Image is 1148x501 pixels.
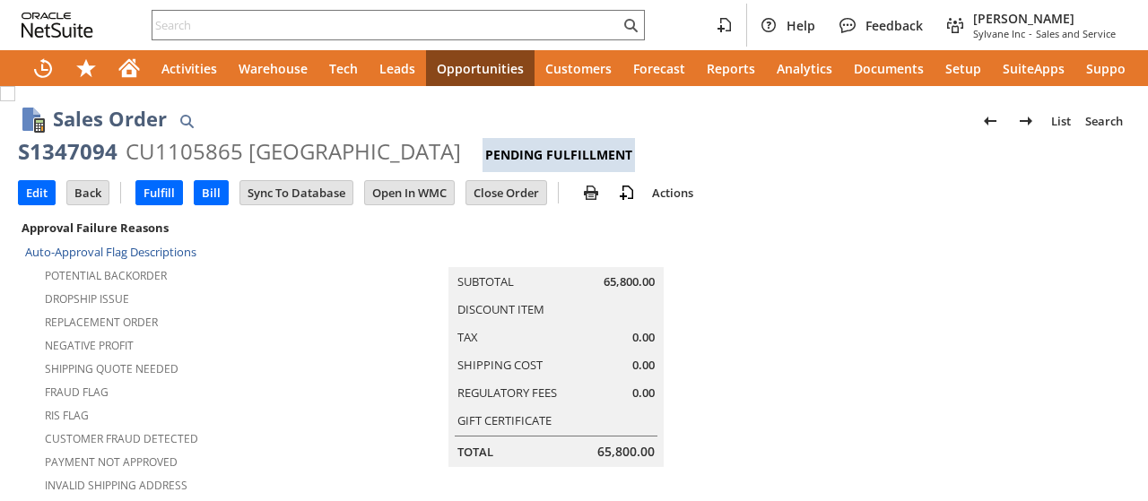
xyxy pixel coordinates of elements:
input: Search [152,14,620,36]
div: S1347094 [18,137,117,166]
span: Feedback [865,17,923,34]
span: Sylvane Inc [973,27,1025,40]
img: Previous [979,110,1001,132]
span: Reports [707,60,755,77]
span: Forecast [633,60,685,77]
input: Bill [195,181,228,204]
span: SuiteApps [1003,60,1065,77]
a: Invalid Shipping Address [45,478,187,493]
a: Customer Fraud Detected [45,431,198,446]
img: Next [1015,110,1037,132]
a: Activities [151,50,228,86]
a: Dropship Issue [45,291,129,307]
div: Pending Fulfillment [483,138,635,172]
input: Fulfill [136,181,182,204]
svg: Search [620,14,641,36]
svg: Recent Records [32,57,54,79]
a: Payment not approved [45,454,178,470]
a: Potential Backorder [45,268,167,283]
div: CU1105865 [GEOGRAPHIC_DATA] [126,137,461,166]
span: Leads [379,60,415,77]
a: Auto-Approval Flag Descriptions [25,244,196,260]
svg: logo [22,13,93,38]
a: Analytics [766,50,843,86]
span: Support [1086,60,1136,77]
span: 0.00 [632,329,655,346]
a: Shipping Cost [457,357,543,373]
a: Fraud Flag [45,384,109,400]
a: RIS flag [45,408,89,423]
a: Regulatory Fees [457,384,557,401]
a: Subtotal [457,273,514,289]
span: Opportunities [437,60,524,77]
svg: Home [118,57,140,79]
span: Sales and Service [1036,27,1116,40]
span: 0.00 [632,384,655,402]
a: Negative Profit [45,338,134,353]
a: Search [1078,107,1130,135]
svg: Shortcuts [75,57,97,79]
a: Support [1075,50,1147,86]
a: Customers [535,50,622,86]
a: Tech [318,50,369,86]
a: Setup [935,50,992,86]
a: Opportunities [426,50,535,86]
span: Help [787,17,815,34]
span: Tech [329,60,358,77]
img: add-record.svg [616,182,638,203]
a: Recent Records [22,50,65,86]
a: Shipping Quote Needed [45,361,178,376]
img: print.svg [580,182,602,203]
span: [PERSON_NAME] [973,10,1116,27]
a: SuiteApps [992,50,1075,86]
span: Customers [545,60,612,77]
a: Total [457,444,493,460]
input: Back [67,181,109,204]
input: Close Order [466,181,546,204]
a: List [1044,107,1078,135]
caption: Summary [448,238,664,267]
span: Warehouse [239,60,308,77]
a: Forecast [622,50,696,86]
span: Documents [854,60,924,77]
a: Tax [457,329,478,345]
span: 65,800.00 [597,443,655,461]
input: Open In WMC [365,181,454,204]
a: Replacement Order [45,315,158,330]
a: Documents [843,50,935,86]
span: Activities [161,60,217,77]
a: Leads [369,50,426,86]
img: Quick Find [176,110,197,132]
input: Edit [19,181,55,204]
a: Discount Item [457,301,544,317]
span: 65,800.00 [604,273,655,290]
a: Reports [696,50,766,86]
a: Actions [645,185,700,201]
span: - [1029,27,1032,40]
span: Analytics [777,60,832,77]
a: Warehouse [228,50,318,86]
a: Home [108,50,151,86]
h1: Sales Order [53,104,167,134]
div: Approval Failure Reasons [18,216,381,239]
a: Gift Certificate [457,412,552,428]
div: Shortcuts [65,50,108,86]
input: Sync To Database [240,181,352,204]
span: Setup [945,60,981,77]
span: 0.00 [632,357,655,374]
